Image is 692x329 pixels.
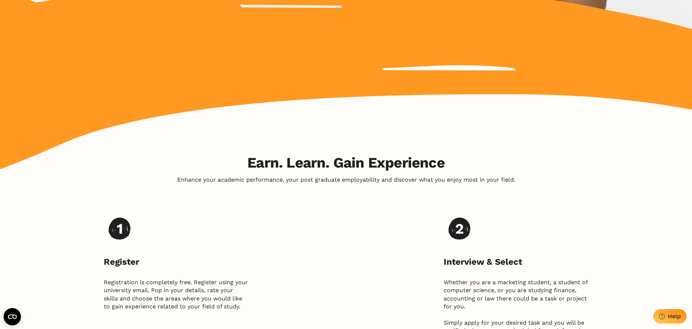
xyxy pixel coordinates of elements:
button: Open CMP widget [4,308,21,325]
h3: Interview & Select [444,257,522,267]
h2: 2 [455,220,464,238]
h2: 1 [117,220,123,238]
p: Whether you are a marketing student, a student of computer science, or you are studying finance, ... [444,278,588,311]
img: svg%3e [444,213,475,245]
button: Help [653,309,687,324]
h3: Register [104,257,139,267]
div: Help [668,313,681,320]
img: svg%3e [104,213,136,245]
p: Registration is completely free. Register using your university email. Pop in your details, rate ... [104,278,248,311]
